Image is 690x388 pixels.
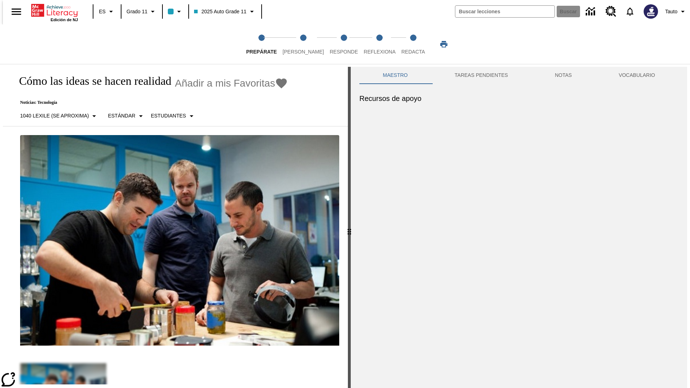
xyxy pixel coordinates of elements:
img: El fundador de Quirky, Ben Kaufman prueba un nuevo producto con un compañero de trabajo, Gaz Brow... [20,135,339,346]
p: Estándar [108,112,135,120]
button: Abrir el menú lateral [6,1,27,22]
button: Maestro [359,67,431,84]
button: Prepárate step 1 of 5 [240,24,282,64]
span: [PERSON_NAME] [282,49,324,55]
button: Lenguaje: ES, Selecciona un idioma [96,5,119,18]
button: Grado: Grado 11, Elige un grado [124,5,160,18]
button: Perfil/Configuración [662,5,690,18]
button: Responde step 3 of 5 [324,24,364,64]
span: Añadir a mis Favoritas [175,78,275,89]
button: Lee step 2 of 5 [277,24,330,64]
div: activity [351,67,687,388]
h6: Recursos de apoyo [359,93,678,104]
div: Pulsa la tecla de intro o la barra espaciadora y luego presiona las flechas de derecha e izquierd... [348,67,351,388]
span: Redacta [401,49,425,55]
span: Grado 11 [126,8,147,15]
span: Tauto [665,8,677,15]
a: Notificaciones [621,2,639,21]
button: Seleccione Lexile, 1040 Lexile (Se aproxima) [17,110,101,123]
a: Centro de recursos, Se abrirá en una pestaña nueva. [601,2,621,21]
input: Buscar campo [455,6,555,17]
button: NOTAS [532,67,595,84]
button: Imprimir [432,38,455,51]
button: TAREAS PENDIENTES [431,67,532,84]
span: Edición de NJ [51,18,78,22]
span: Responde [330,49,358,55]
p: Noticias: Tecnología [11,100,288,105]
p: Estudiantes [151,112,186,120]
span: ES [99,8,106,15]
h1: Cómo las ideas se hacen realidad [11,74,171,88]
button: Redacta step 5 of 5 [396,24,431,64]
img: Avatar [644,4,658,19]
button: Añadir a mis Favoritas - Cómo las ideas se hacen realidad [175,77,288,89]
button: VOCABULARIO [595,67,678,84]
button: Seleccionar estudiante [148,110,199,123]
button: Reflexiona step 4 of 5 [358,24,401,64]
a: Centro de información [581,2,601,22]
p: 1040 Lexile (Se aproxima) [20,112,89,120]
button: Clase: 2025 Auto Grade 11, Selecciona una clase [191,5,259,18]
div: Instructional Panel Tabs [359,67,678,84]
span: 2025 Auto Grade 11 [194,8,246,15]
span: Reflexiona [364,49,396,55]
button: Tipo de apoyo, Estándar [105,110,148,123]
button: El color de la clase es azul claro. Cambiar el color de la clase. [165,5,186,18]
div: reading [3,67,348,384]
div: Portada [31,3,78,22]
span: Prepárate [246,49,277,55]
button: Escoja un nuevo avatar [639,2,662,21]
